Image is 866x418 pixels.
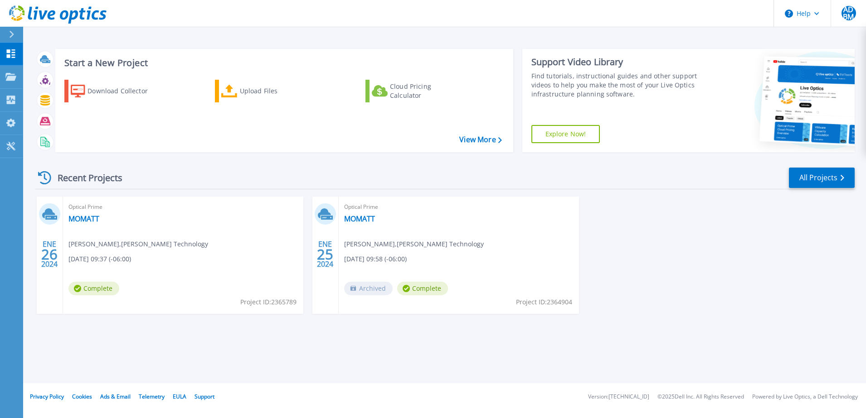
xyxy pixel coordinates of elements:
[68,254,131,264] span: [DATE] 09:37 (-06:00)
[100,393,131,400] a: Ads & Email
[459,135,501,144] a: View More
[344,202,574,212] span: Optical Prime
[344,282,393,295] span: Archived
[344,239,484,249] span: [PERSON_NAME] , [PERSON_NAME] Technology
[789,168,855,188] a: All Projects
[752,394,858,400] li: Powered by Live Optics, a Dell Technology
[139,393,165,400] a: Telemetry
[30,393,64,400] a: Privacy Policy
[215,80,316,102] a: Upload Files
[35,167,135,189] div: Recent Projects
[41,250,58,258] span: 26
[316,238,334,271] div: ENE 2024
[657,394,744,400] li: © 2025 Dell Inc. All Rights Reserved
[41,238,58,271] div: ENE 2024
[531,72,701,99] div: Find tutorials, instructional guides and other support videos to help you make the most of your L...
[195,393,214,400] a: Support
[68,239,208,249] span: [PERSON_NAME] , [PERSON_NAME] Technology
[240,82,312,100] div: Upload Files
[531,56,701,68] div: Support Video Library
[72,393,92,400] a: Cookies
[365,80,467,102] a: Cloud Pricing Calculator
[68,202,298,212] span: Optical Prime
[68,282,119,295] span: Complete
[240,297,297,307] span: Project ID: 2365789
[173,393,186,400] a: EULA
[390,82,462,100] div: Cloud Pricing Calculator
[344,214,375,223] a: MOMATT
[64,80,165,102] a: Download Collector
[842,6,856,20] span: ADBM
[397,282,448,295] span: Complete
[531,125,600,143] a: Explore Now!
[588,394,649,400] li: Version: [TECHNICAL_ID]
[344,254,407,264] span: [DATE] 09:58 (-06:00)
[64,58,501,68] h3: Start a New Project
[516,297,572,307] span: Project ID: 2364904
[88,82,160,100] div: Download Collector
[68,214,99,223] a: MOMATT
[317,250,333,258] span: 25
